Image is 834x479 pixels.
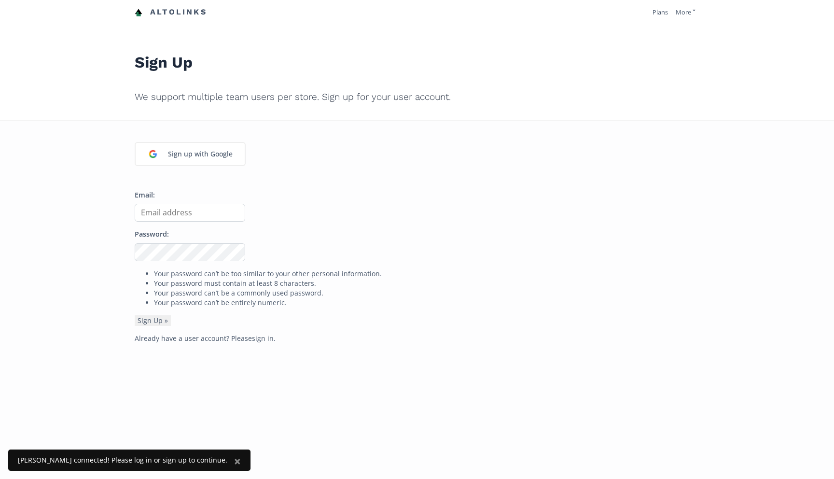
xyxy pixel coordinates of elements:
a: sign in [252,334,274,343]
a: More [676,8,695,16]
a: Plans [653,8,668,16]
h1: Sign Up [135,32,699,77]
input: Email address [135,204,245,222]
li: Your password can’t be entirely numeric. [154,298,699,308]
label: Password: [135,229,169,239]
span: × [234,453,241,469]
div: [PERSON_NAME] connected! Please log in or sign up to continue. [18,455,227,465]
label: Email: [135,190,155,200]
button: Sign Up » [135,315,171,326]
p: Already have a user account? Please . [135,334,699,343]
img: favicon-32x32.png [135,9,142,16]
li: Your password can’t be a commonly used password. [154,288,699,298]
div: Sign up with Google [163,144,237,164]
li: Your password must contain at least 8 characters. [154,279,699,288]
a: Sign up with Google [135,142,246,166]
button: Close [224,450,250,473]
img: google_login_logo_184.png [143,144,163,164]
li: Your password can’t be too similar to your other personal information. [154,269,699,279]
h2: We support multiple team users per store. Sign up for your user account. [135,85,699,109]
a: Altolinks [135,4,207,20]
